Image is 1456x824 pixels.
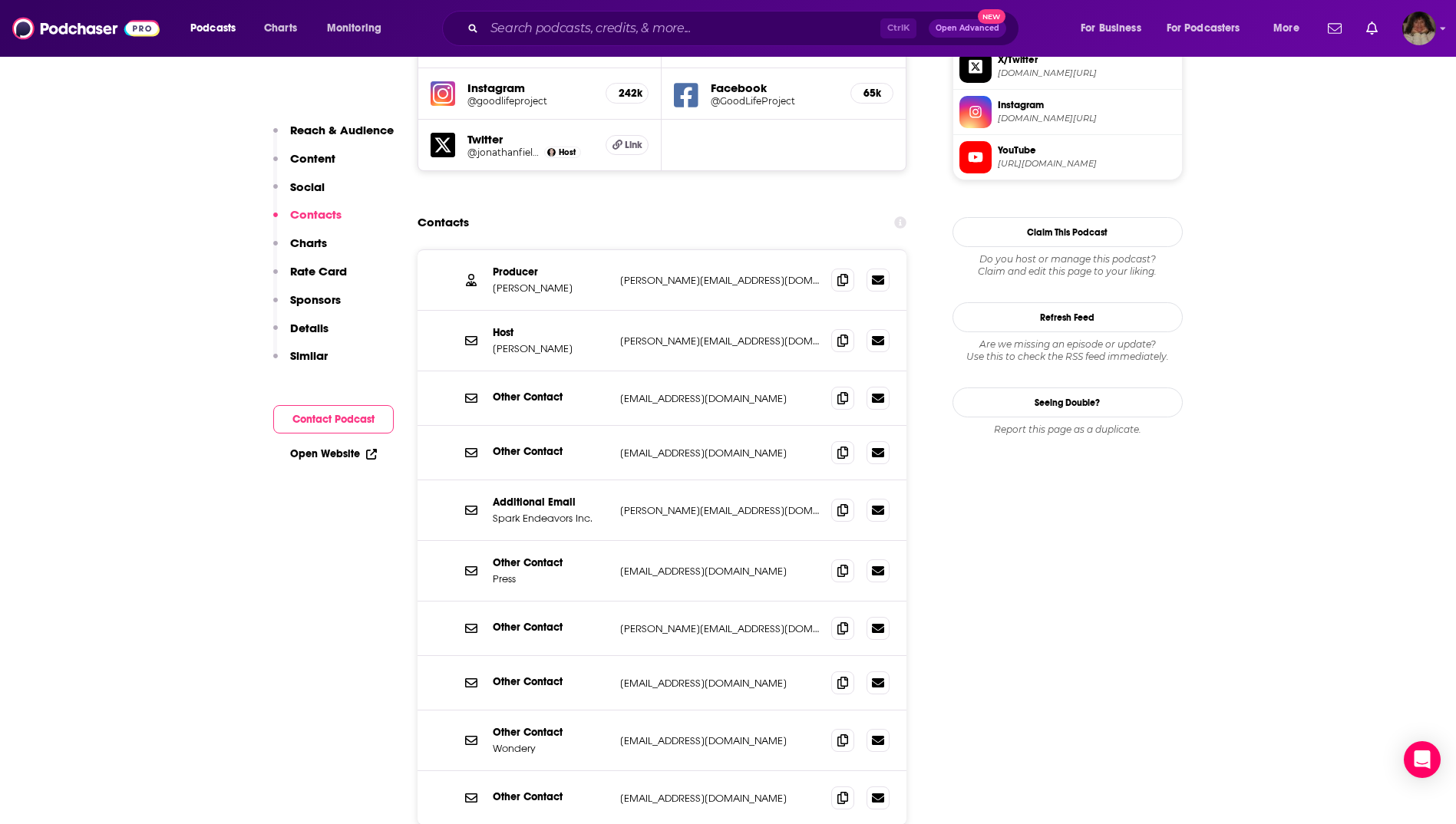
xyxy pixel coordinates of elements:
p: Spark Endeavors Inc. [493,512,608,525]
button: Sponsors [273,292,341,321]
p: Other Contact [493,726,608,739]
span: Link [625,139,642,151]
a: @jonathanfields [467,147,541,158]
a: X/Twitter[DOMAIN_NAME][URL] [959,51,1176,83]
span: More [1273,18,1299,39]
span: YouTube [998,143,1176,157]
span: New [978,9,1005,24]
span: Logged in as angelport [1402,12,1436,45]
p: Content [290,151,335,166]
button: Contact Podcast [273,405,394,433]
p: [PERSON_NAME][EMAIL_ADDRESS][DOMAIN_NAME] [620,274,820,287]
span: Podcasts [190,18,236,39]
a: Charts [254,16,306,41]
span: Monitoring [327,18,381,39]
p: Similar [290,348,328,363]
p: Additional Email [493,496,608,509]
span: https://www.youtube.com/@jonathanfieldscreates [998,158,1176,170]
div: Are we missing an episode or update? Use this to check the RSS feed immediately. [953,338,1183,363]
a: Show notifications dropdown [1322,15,1348,41]
h5: 242k [619,87,636,100]
button: Reach & Audience [273,123,394,151]
a: Show notifications dropdown [1360,15,1384,41]
p: [PERSON_NAME] [493,342,608,355]
h2: Contacts [418,208,469,237]
a: YouTube[URL][DOMAIN_NAME] [959,141,1176,173]
a: Link [606,135,649,155]
p: [PERSON_NAME][EMAIL_ADDRESS][DOMAIN_NAME] [620,622,820,635]
p: [EMAIL_ADDRESS][DOMAIN_NAME] [620,734,820,747]
a: @goodlifeproject [467,95,594,107]
span: Charts [264,18,297,39]
p: Sponsors [290,292,341,307]
p: Other Contact [493,556,608,569]
p: Details [290,321,329,335]
p: [EMAIL_ADDRESS][DOMAIN_NAME] [620,392,820,405]
span: Do you host or manage this podcast? [953,253,1183,265]
button: Show profile menu [1402,12,1436,45]
a: Instagram[DOMAIN_NAME][URL] [959,96,1176,128]
button: Social [273,180,325,208]
span: Open Advanced [936,25,999,32]
button: open menu [1070,16,1161,41]
button: Charts [273,236,327,264]
a: Open Website [290,447,377,460]
button: Rate Card [273,264,347,292]
a: Seeing Double? [953,387,1183,417]
img: User Profile [1402,12,1436,45]
button: Details [273,321,329,349]
span: X/Twitter [998,53,1176,67]
span: For Podcasters [1167,18,1240,39]
p: Other Contact [493,790,608,803]
p: [EMAIL_ADDRESS][DOMAIN_NAME] [620,565,820,578]
img: Jonathan Fields [547,148,556,157]
span: Ctrl K [880,18,916,38]
p: Other Contact [493,621,608,634]
div: Open Intercom Messenger [1404,741,1441,778]
p: Wondery [493,742,608,755]
button: Refresh Feed [953,302,1183,332]
p: [EMAIL_ADDRESS][DOMAIN_NAME] [620,792,820,805]
p: Rate Card [290,264,347,279]
span: For Business [1081,18,1141,39]
p: Host [493,326,608,339]
span: Host [559,147,576,157]
span: twitter.com/goodlifeproject [998,68,1176,79]
div: Report this page as a duplicate. [953,424,1183,436]
span: instagram.com/goodlifeproject [998,113,1176,124]
button: Similar [273,348,328,377]
p: Other Contact [493,445,608,458]
p: Reach & Audience [290,123,394,137]
button: Content [273,151,335,180]
p: Social [290,180,325,194]
p: [EMAIL_ADDRESS][DOMAIN_NAME] [620,447,820,460]
button: Open AdvancedNew [929,19,1006,38]
p: [PERSON_NAME] [493,282,608,295]
img: Podchaser - Follow, Share and Rate Podcasts [12,14,160,43]
h5: Facebook [711,81,838,95]
h5: 65k [863,87,880,100]
span: Instagram [998,98,1176,112]
div: Claim and edit this page to your liking. [953,253,1183,278]
a: @GoodLifeProject [711,95,838,107]
input: Search podcasts, credits, & more... [484,16,880,41]
button: Claim This Podcast [953,217,1183,247]
button: Contacts [273,207,342,236]
p: Press [493,572,608,585]
p: Other Contact [493,675,608,688]
h5: Twitter [467,132,594,147]
img: iconImage [431,81,455,106]
p: Other Contact [493,391,608,404]
button: open menu [316,16,401,41]
button: open menu [1157,16,1263,41]
p: Charts [290,236,327,250]
button: open menu [180,16,256,41]
p: Producer [493,265,608,279]
p: [PERSON_NAME][EMAIL_ADDRESS][DOMAIN_NAME] [620,504,820,517]
p: [PERSON_NAME][EMAIL_ADDRESS][DOMAIN_NAME] [620,335,820,348]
